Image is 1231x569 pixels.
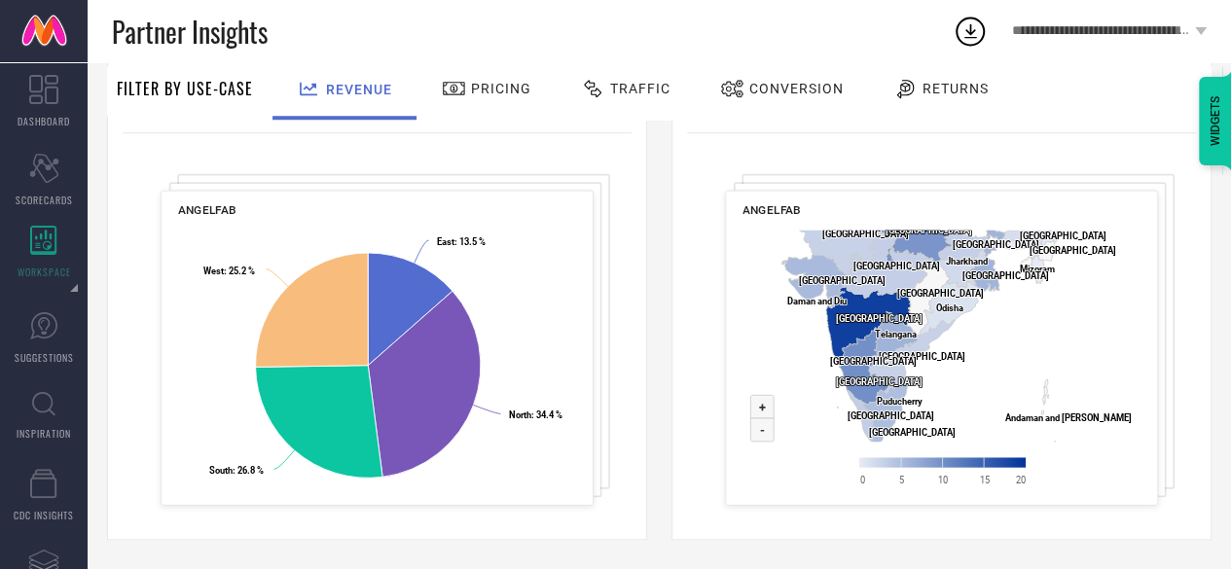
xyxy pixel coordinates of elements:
text: [GEOGRAPHIC_DATA] [962,270,1049,281]
text: [GEOGRAPHIC_DATA] [953,238,1039,249]
text: Telangana [875,329,917,339]
text: Daman and Diu [787,296,847,306]
span: Pricing [471,81,531,96]
text: : 34.4 % [509,409,562,420]
tspan: South [209,465,233,476]
text: Andaman and [PERSON_NAME] [1005,412,1132,423]
text: [GEOGRAPHIC_DATA] [886,225,972,235]
text: Mizoram [1020,264,1055,274]
span: ANGELFAB [742,203,800,217]
span: Conversion [749,81,844,96]
tspan: North [509,409,531,420]
text: 0 [860,474,865,484]
text: [GEOGRAPHIC_DATA] [830,356,917,367]
text: [GEOGRAPHIC_DATA] [878,351,964,362]
text: Puducherry [877,396,923,407]
text: [GEOGRAPHIC_DATA] [1020,231,1106,241]
span: ANGELFAB [178,203,236,217]
span: Returns [923,81,989,96]
text: [GEOGRAPHIC_DATA] [897,287,984,298]
span: DASHBOARD [18,114,70,128]
text: 10 [938,474,948,484]
text: [GEOGRAPHIC_DATA] [799,275,886,286]
text: 20 [1015,474,1025,484]
text: + [759,400,766,414]
text: - [760,422,765,437]
tspan: West [203,265,224,275]
text: : 25.2 % [203,265,255,275]
text: 5 [899,474,904,484]
text: [GEOGRAPHIC_DATA] [853,260,940,270]
text: 15 [979,474,989,484]
span: Traffic [610,81,670,96]
text: [GEOGRAPHIC_DATA] [1030,245,1116,256]
span: Filter By Use-Case [117,77,253,100]
span: WORKSPACE [18,265,71,279]
div: Open download list [953,14,988,49]
text: [GEOGRAPHIC_DATA] [868,426,955,437]
span: CDC INSIGHTS [14,508,74,522]
tspan: East [437,236,454,247]
span: INSPIRATION [17,426,71,441]
text: Jharkhand [945,255,987,266]
text: : 26.8 % [209,465,264,476]
span: SCORECARDS [16,193,73,207]
span: SUGGESTIONS [15,350,74,365]
span: Revenue [326,82,392,97]
text: [GEOGRAPHIC_DATA] [835,313,922,324]
text: [GEOGRAPHIC_DATA] [835,375,922,386]
text: : 13.5 % [437,236,486,247]
text: [GEOGRAPHIC_DATA] [848,410,934,421]
span: Partner Insights [112,12,268,52]
text: [GEOGRAPHIC_DATA] [822,229,909,239]
text: Odisha [936,302,963,313]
